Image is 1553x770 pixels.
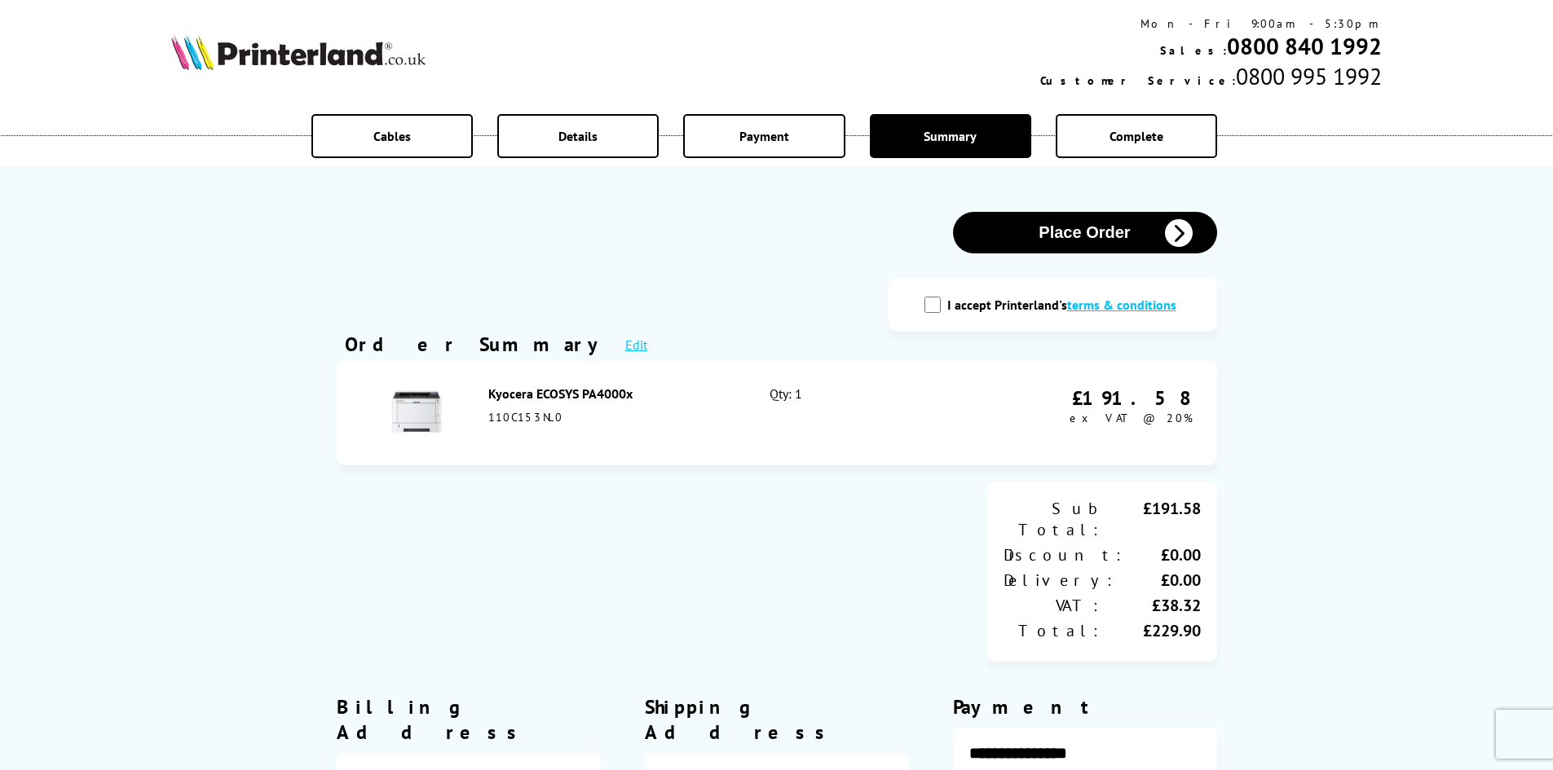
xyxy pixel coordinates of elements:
[345,332,609,357] div: Order Summary
[337,694,601,745] div: Billing Address
[770,385,938,441] div: Qty: 1
[558,128,598,144] span: Details
[1125,544,1201,565] div: £0.00
[1070,385,1193,411] div: £191.58
[388,383,445,440] img: Kyocera ECOSYS PA4000x
[1004,570,1116,591] div: Delivery:
[947,297,1185,313] label: I accept Printerland's
[1102,595,1201,616] div: £38.32
[1067,297,1176,313] a: modal_tc
[1070,411,1193,425] span: ex VAT @ 20%
[645,694,909,745] div: Shipping Address
[1004,620,1102,641] div: Total:
[171,34,426,70] img: Printerland Logo
[953,694,1217,719] div: Payment
[1236,61,1382,91] span: 0800 995 1992
[1102,620,1201,641] div: £229.90
[1102,498,1201,540] div: £191.58
[1160,43,1227,58] span: Sales:
[1040,16,1382,31] div: Mon - Fri 9:00am - 5:30pm
[625,337,647,353] a: Edit
[953,212,1217,253] button: Place Order
[1227,31,1382,61] a: 0800 840 1992
[1004,498,1102,540] div: Sub Total:
[373,128,411,144] span: Cables
[924,128,977,144] span: Summary
[1040,73,1236,88] span: Customer Service:
[1004,595,1102,616] div: VAT:
[488,410,735,425] div: 110C153NL0
[1004,544,1125,565] div: Discount:
[739,128,789,144] span: Payment
[1116,570,1201,591] div: £0.00
[488,385,735,402] div: Kyocera ECOSYS PA4000x
[1110,128,1163,144] span: Complete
